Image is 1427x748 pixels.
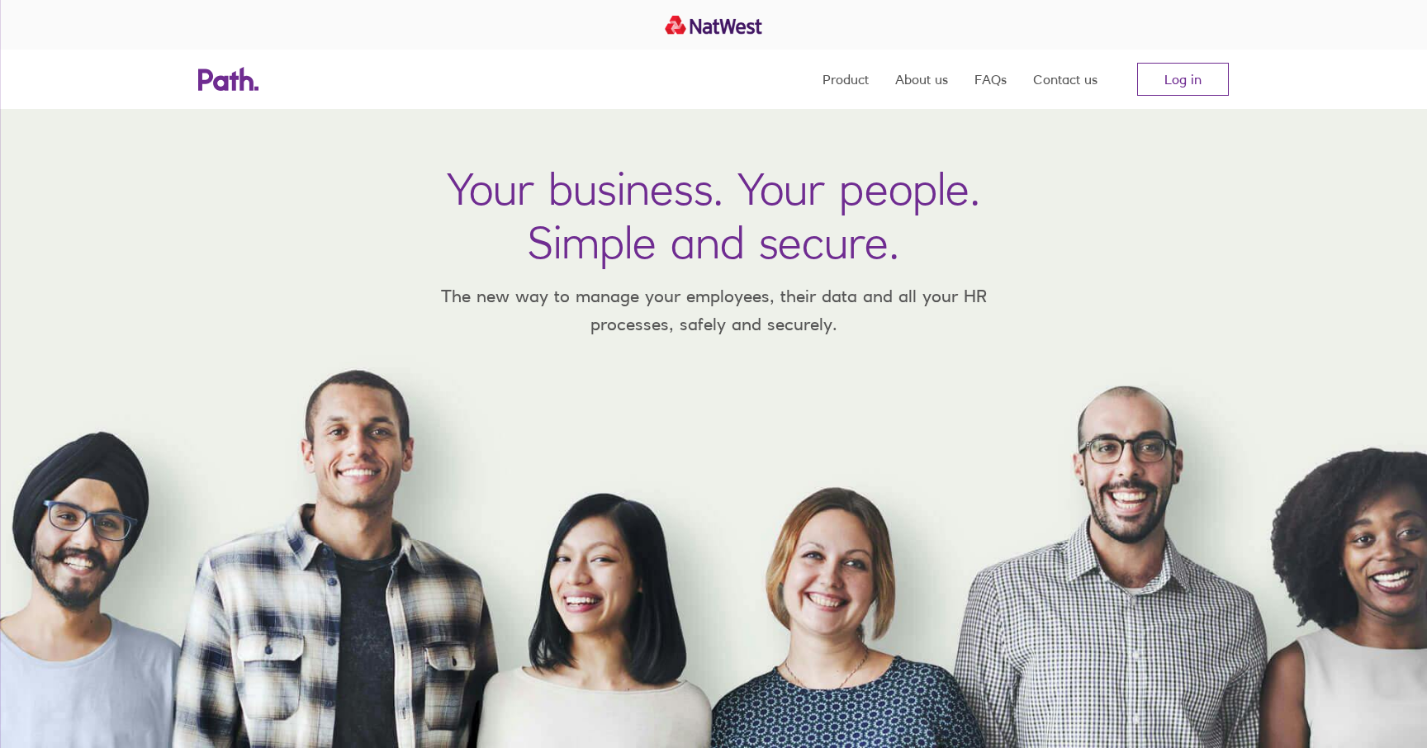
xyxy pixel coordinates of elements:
[1137,63,1229,96] a: Log in
[1033,50,1098,109] a: Contact us
[823,50,869,109] a: Product
[416,282,1011,338] p: The new way to manage your employees, their data and all your HR processes, safely and securely.
[895,50,948,109] a: About us
[974,50,1007,109] a: FAQs
[447,162,980,269] h1: Your business. Your people. Simple and secure.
